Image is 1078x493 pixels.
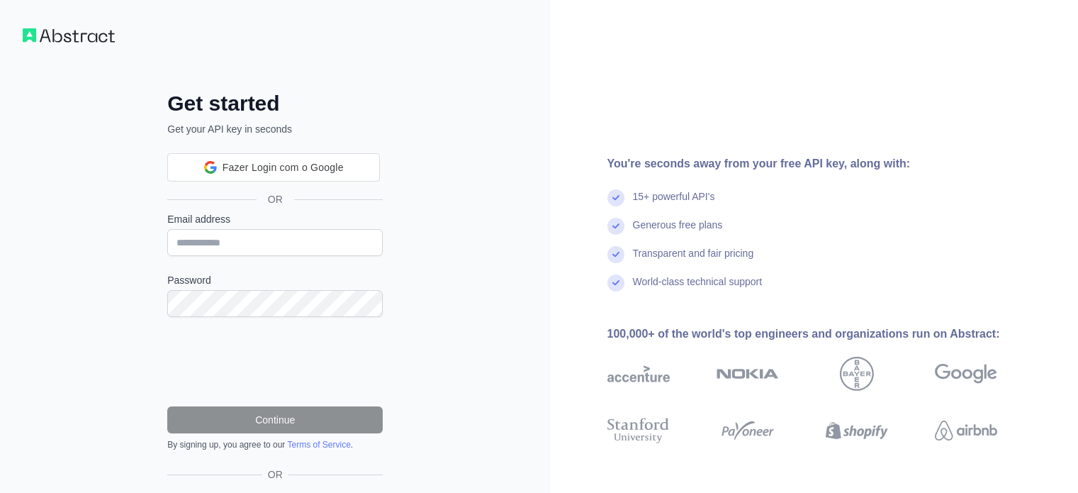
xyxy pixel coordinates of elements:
img: check mark [607,218,624,235]
span: OR [257,192,294,206]
img: google [935,357,997,391]
label: Password [167,273,383,287]
div: You're seconds away from your free API key, along with: [607,155,1043,172]
div: Fazer Login com o Google [167,153,380,182]
img: payoneer [717,415,779,446]
img: accenture [607,357,670,391]
iframe: reCAPTCHA [167,334,383,389]
span: OR [262,467,288,482]
div: Generous free plans [633,218,723,246]
label: Email address [167,212,383,226]
div: 100,000+ of the world's top engineers and organizations run on Abstract: [607,326,1043,343]
img: airbnb [935,415,997,446]
h2: Get started [167,91,383,116]
div: 15+ powerful API's [633,189,715,218]
img: bayer [840,357,874,391]
p: Get your API key in seconds [167,122,383,136]
img: Workflow [23,28,115,43]
span: Fazer Login com o Google [223,160,344,175]
img: check mark [607,189,624,206]
div: Transparent and fair pricing [633,246,754,275]
a: Terms of Service [287,440,350,450]
img: shopify [826,415,888,446]
img: nokia [717,357,779,391]
button: Continue [167,406,383,433]
img: stanford university [607,415,670,446]
div: World-class technical support [633,275,763,303]
img: check mark [607,275,624,292]
img: check mark [607,246,624,263]
div: By signing up, you agree to our . [167,439,383,450]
